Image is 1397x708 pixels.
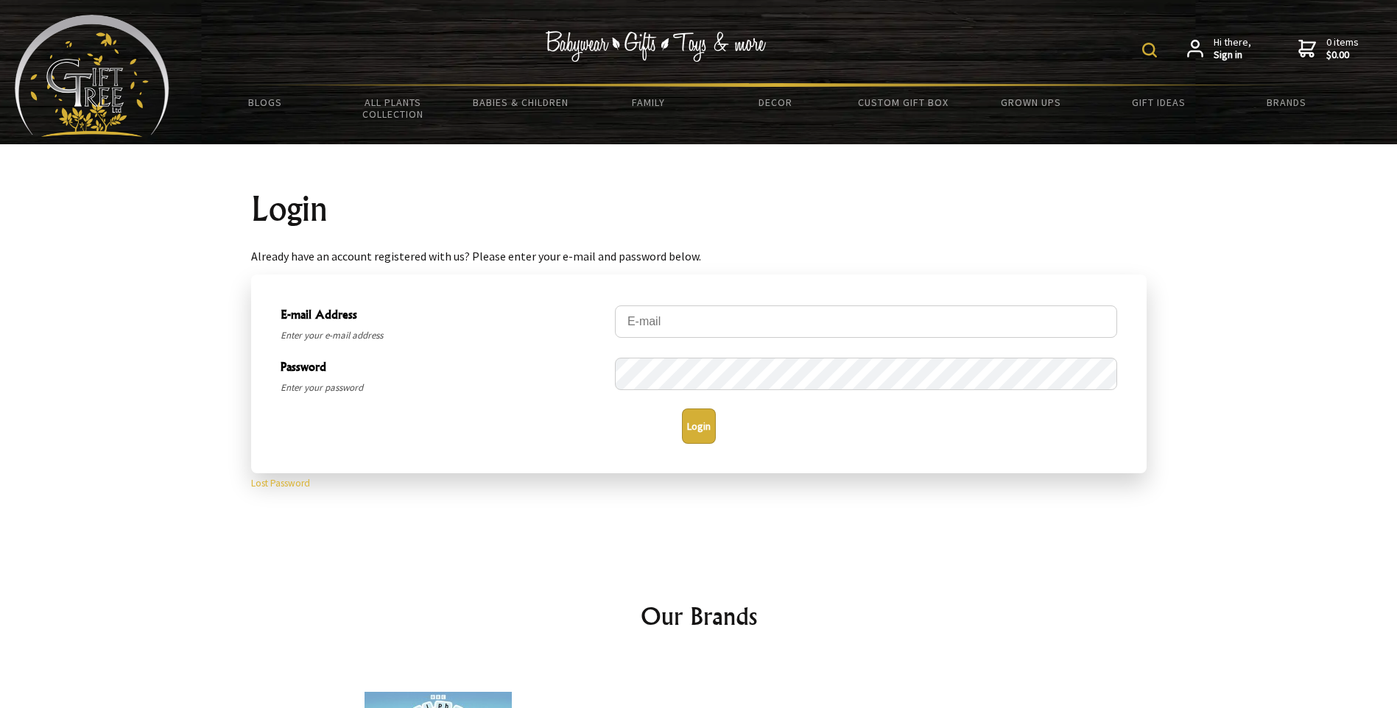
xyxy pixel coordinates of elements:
[967,87,1094,118] a: Grown Ups
[615,305,1117,338] input: E-mail Address
[329,87,457,130] a: All Plants Collection
[1326,35,1359,62] span: 0 items
[682,408,716,444] button: Login
[457,87,584,118] a: Babies & Children
[1095,87,1222,118] a: Gift Ideas
[615,358,1117,390] input: Password
[1222,87,1350,118] a: Brands
[1187,36,1251,62] a: Hi there,Sign in
[1298,36,1359,62] a: 0 items$0.00
[202,87,329,118] a: BLOGS
[840,87,967,118] a: Custom Gift Box
[712,87,840,118] a: Decor
[251,247,1147,265] p: Already have an account registered with us? Please enter your e-mail and password below.
[1214,49,1251,62] strong: Sign in
[1326,49,1359,62] strong: $0.00
[281,379,608,397] span: Enter your password
[251,191,1147,227] h1: Login
[263,598,1135,634] h2: Our Brands
[546,31,767,62] img: Babywear - Gifts - Toys & more
[15,15,169,137] img: Babyware - Gifts - Toys and more...
[281,305,608,327] span: E-mail Address
[584,87,711,118] a: Family
[1142,43,1157,57] img: product search
[281,358,608,379] span: Password
[281,327,608,344] span: Enter your e-mail address
[251,477,310,489] a: Lost Password
[1214,36,1251,62] span: Hi there,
